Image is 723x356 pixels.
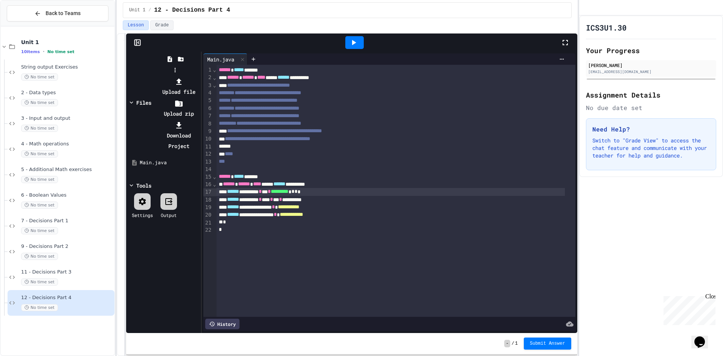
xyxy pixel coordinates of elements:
div: Tools [136,182,151,189]
li: Download Project [159,120,199,151]
span: No time set [21,304,58,311]
div: 12 [203,150,213,158]
div: 3 [203,82,213,89]
span: 6 - Boolean Values [21,192,113,199]
button: Grade [150,20,174,30]
div: 8 [203,120,213,128]
div: Main.java [203,53,247,65]
iframe: chat widget [691,326,715,348]
h1: ICS3U1.30 [586,22,627,33]
span: No time set [21,278,58,286]
span: / [148,7,151,13]
button: Submit Answer [524,338,571,350]
div: 7 [203,112,213,120]
div: 17 [203,188,213,196]
div: 11 [203,143,213,151]
div: 21 [203,219,213,227]
div: [PERSON_NAME] [588,62,714,69]
h3: Need Help? [592,125,710,134]
div: 20 [203,211,213,219]
div: 18 [203,196,213,204]
div: 4 [203,89,213,97]
div: History [205,319,239,329]
div: 16 [203,181,213,188]
span: Unit 1 [129,7,145,13]
span: String output Exercises [21,64,113,70]
div: 19 [203,204,213,211]
div: 15 [203,173,213,181]
span: 2 - Data types [21,90,113,96]
span: No time set [21,253,58,260]
span: No time set [21,73,58,81]
span: Fold line [213,174,217,180]
button: Back to Teams [7,5,108,21]
span: - [504,340,510,347]
span: / [512,341,514,347]
div: Output [161,212,177,218]
div: No due date set [586,103,716,112]
span: 12 - Decisions Part 4 [21,295,113,301]
p: Switch to "Grade View" to access the chat feature and communicate with your teacher for help and ... [592,137,710,159]
span: No time set [21,176,58,183]
span: No time set [21,125,58,132]
div: Files [136,99,151,107]
span: 1 [515,341,518,347]
span: Fold line [213,181,217,187]
span: No time set [21,202,58,209]
span: 7 - Decisions Part 1 [21,218,113,224]
span: Unit 1 [21,39,113,46]
div: 10 [203,135,213,143]
div: Chat with us now!Close [3,3,52,48]
li: Upload file [159,76,199,97]
span: Fold line [213,82,217,88]
span: No time set [21,99,58,106]
span: No time set [21,150,58,157]
div: [EMAIL_ADDRESS][DOMAIN_NAME] [588,69,714,75]
span: 4 - Math operations [21,141,113,147]
div: Main.java [203,55,238,63]
div: 22 [203,226,213,234]
h2: Assignment Details [586,90,716,100]
span: 10 items [21,49,40,54]
span: 3 - Input and output [21,115,113,122]
span: Submit Answer [530,341,565,347]
span: 9 - Decisions Part 2 [21,243,113,250]
span: 12 - Decisions Part 4 [154,6,230,15]
span: No time set [47,49,75,54]
div: 14 [203,166,213,173]
span: No time set [21,227,58,234]
span: Back to Teams [46,9,81,17]
span: 11 - Decisions Part 3 [21,269,113,275]
div: 6 [203,105,213,112]
span: 5 - Additional Math exercises [21,167,113,173]
button: Lesson [123,20,149,30]
div: 5 [203,97,213,104]
iframe: chat widget [660,293,715,325]
div: Settings [132,212,153,218]
span: Fold line [213,67,217,73]
li: Upload zip [159,98,199,119]
div: Main.java [140,159,198,167]
span: Fold line [213,75,217,81]
div: 2 [203,74,213,81]
div: 13 [203,158,213,166]
h2: Your Progress [586,45,716,56]
span: • [43,49,44,55]
div: 1 [203,66,213,74]
div: 9 [203,128,213,135]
